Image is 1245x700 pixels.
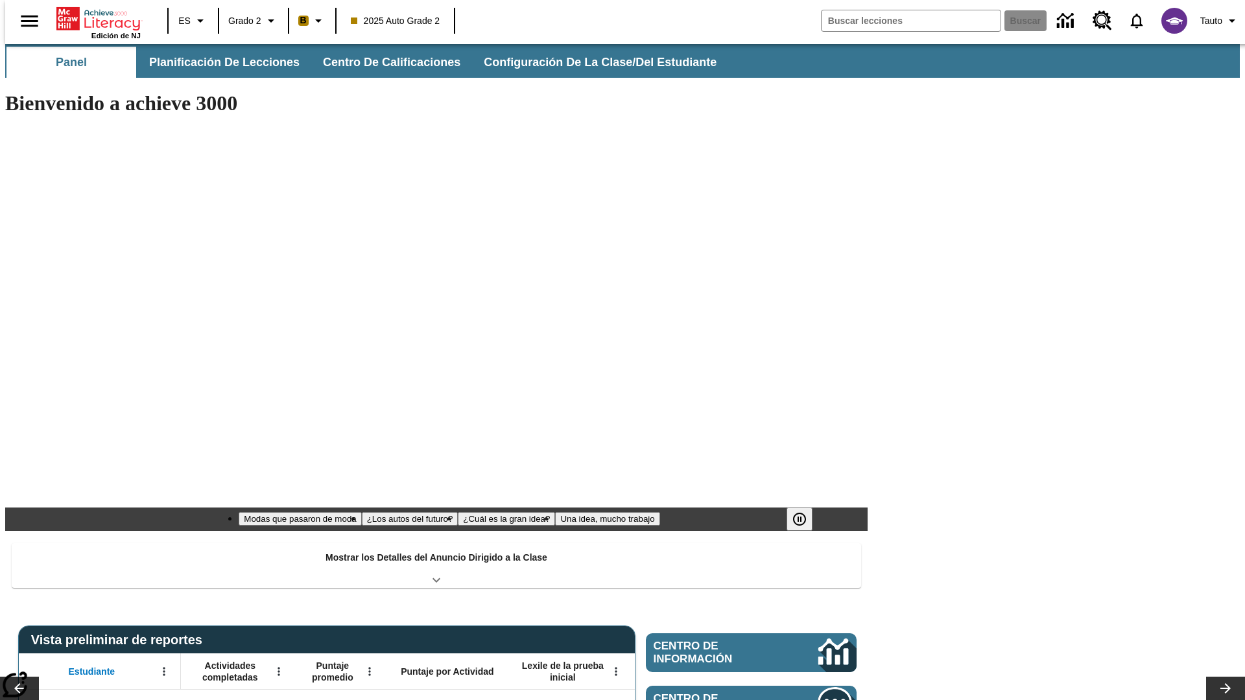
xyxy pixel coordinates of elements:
button: Diapositiva 4 Una idea, mucho trabajo [555,512,659,526]
a: Centro de información [646,633,857,672]
button: Configuración de la clase/del estudiante [473,47,727,78]
button: Diapositiva 2 ¿Los autos del futuro? [362,512,458,526]
span: Tauto [1200,14,1222,28]
a: Notificaciones [1120,4,1154,38]
a: Centro de información [1049,3,1085,39]
button: Abrir menú [360,662,379,681]
span: Grado 2 [228,14,261,28]
input: Buscar campo [822,10,1001,31]
span: Edición de NJ [91,32,141,40]
a: Portada [56,6,141,32]
button: Carrusel de lecciones, seguir [1206,677,1245,700]
div: Subbarra de navegación [5,47,728,78]
span: Vista preliminar de reportes [31,633,209,647]
button: Abrir el menú lateral [10,2,49,40]
span: Actividades completadas [187,660,273,683]
button: Diapositiva 3 ¿Cuál es la gran idea? [458,512,555,526]
button: Abrir menú [154,662,174,681]
button: Diapositiva 1 Modas que pasaron de moda [239,512,361,526]
span: 2025 Auto Grade 2 [351,14,440,28]
button: Abrir menú [269,662,289,681]
button: Pausar [787,507,812,531]
button: Boost El color de la clase es anaranjado claro. Cambiar el color de la clase. [293,9,331,32]
div: Subbarra de navegación [5,44,1240,78]
h1: Bienvenido a achieve 3000 [5,91,868,115]
span: Puntaje promedio [302,660,364,683]
button: Planificación de lecciones [139,47,310,78]
span: Panel [56,55,87,70]
p: Mostrar los Detalles del Anuncio Dirigido a la Clase [326,551,547,565]
span: Planificación de lecciones [149,55,300,70]
button: Grado: Grado 2, Elige un grado [223,9,284,32]
span: B [300,12,307,29]
div: Portada [56,5,141,40]
div: Pausar [787,507,825,531]
span: Puntaje por Actividad [401,666,493,677]
button: Abrir menú [606,662,626,681]
span: Estudiante [69,666,115,677]
span: ES [178,14,191,28]
button: Escoja un nuevo avatar [1154,4,1195,38]
span: Configuración de la clase/del estudiante [484,55,717,70]
a: Centro de recursos, Se abrirá en una pestaña nueva. [1085,3,1120,38]
div: Mostrar los Detalles del Anuncio Dirigido a la Clase [12,543,861,588]
span: Centro de calificaciones [323,55,460,70]
button: Perfil/Configuración [1195,9,1245,32]
button: Centro de calificaciones [313,47,471,78]
button: Lenguaje: ES, Selecciona un idioma [172,9,214,32]
button: Panel [6,47,136,78]
img: avatar image [1161,8,1187,34]
span: Lexile de la prueba inicial [516,660,610,683]
span: Centro de información [654,640,775,666]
